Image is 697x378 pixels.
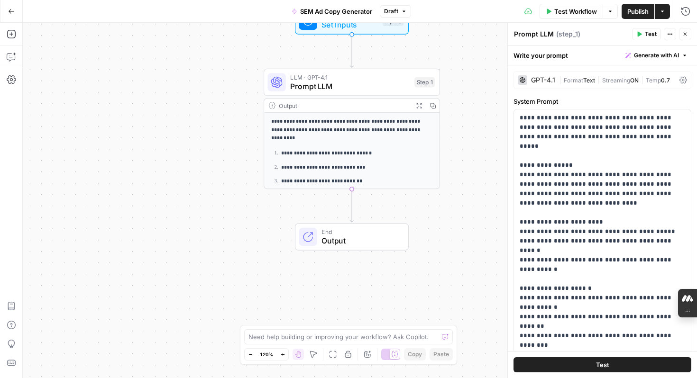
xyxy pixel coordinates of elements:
span: Test Workflow [554,7,597,16]
button: Test [514,357,691,372]
span: Publish [627,7,649,16]
button: Generate with AI [622,49,691,62]
div: GPT-4.1 [531,77,555,83]
span: | [559,75,564,84]
span: Output [321,235,399,246]
span: Temp [646,77,661,84]
g: Edge from step_1 to end [350,189,353,222]
span: Paste [433,350,449,359]
span: SEM Ad Copy Generator [300,7,372,16]
button: Publish [622,4,654,19]
span: Test [645,30,657,38]
span: Format [564,77,583,84]
g: Edge from start to step_1 [350,35,353,68]
textarea: Prompt LLM [514,29,554,39]
div: EndOutput [264,223,440,251]
span: ON [630,77,639,84]
label: System Prompt [514,97,691,106]
button: Test [632,28,661,40]
button: Draft [380,5,411,18]
div: Output [279,101,409,110]
span: End [321,227,399,236]
span: Set Inputs [321,19,378,30]
button: Copy [404,348,426,360]
button: Paste [430,348,453,360]
button: Test Workflow [540,4,603,19]
div: Step 1 [414,77,435,88]
span: Generate with AI [634,51,679,60]
span: 0.7 [661,77,670,84]
span: 120% [260,351,273,358]
span: Copy [408,350,422,359]
div: Set InputsInputs [264,7,440,35]
span: Test [596,360,609,369]
span: Draft [384,7,398,16]
div: Write your prompt [508,45,697,65]
button: SEM Ad Copy Generator [286,4,378,19]
span: Streaming [602,77,630,84]
span: LLM · GPT-4.1 [290,72,410,81]
span: Prompt LLM [290,81,410,92]
span: | [639,75,646,84]
span: | [595,75,602,84]
span: ( step_1 ) [556,29,580,39]
div: Inputs [383,16,404,26]
span: Text [583,77,595,84]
